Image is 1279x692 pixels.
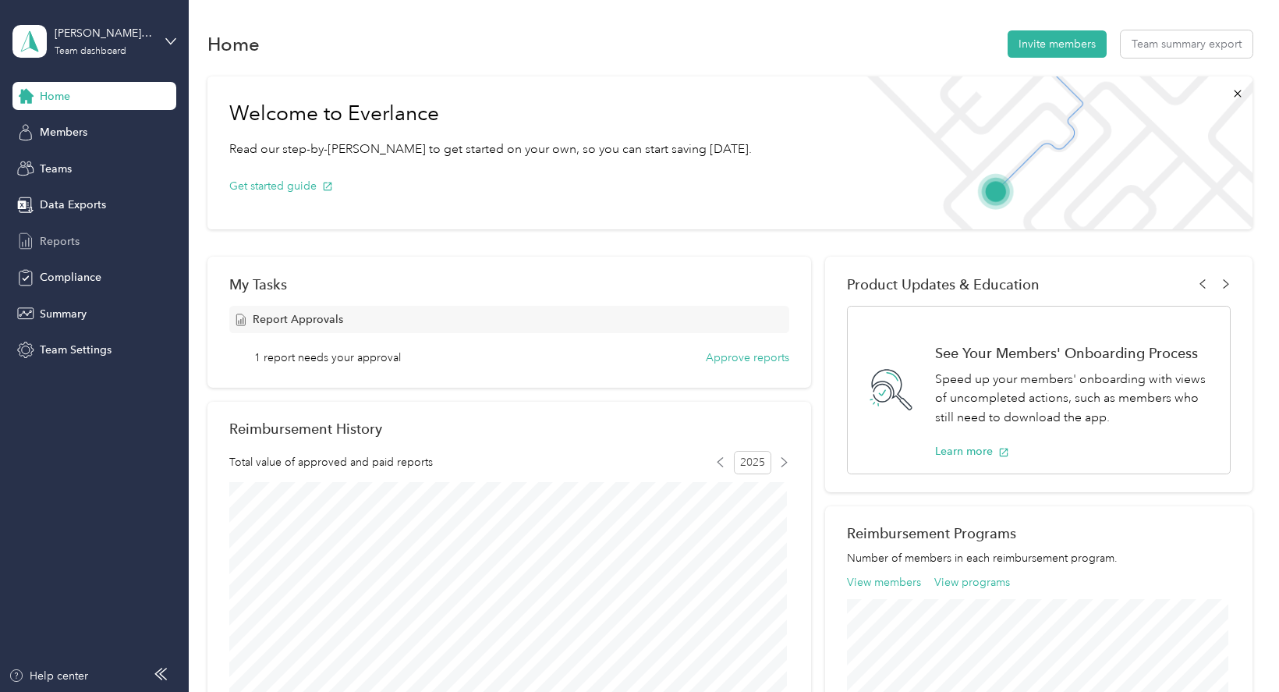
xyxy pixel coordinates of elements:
button: View members [847,574,921,591]
span: 2025 [734,451,771,474]
h1: Welcome to Everlance [229,101,752,126]
span: Compliance [40,269,101,286]
h1: Home [207,36,260,52]
button: Get started guide [229,178,333,194]
div: [PERSON_NAME][EMAIL_ADDRESS][PERSON_NAME][DOMAIN_NAME] [55,25,152,41]
span: 1 report needs your approval [254,350,401,366]
button: Team summary export [1121,30,1252,58]
span: Team Settings [40,342,112,358]
span: Summary [40,306,87,322]
span: Members [40,124,87,140]
button: Help center [9,668,88,684]
span: Total value of approved and paid reports [229,454,433,470]
img: Welcome to everlance [852,76,1252,229]
h2: Reimbursement Programs [847,525,1231,541]
div: Team dashboard [55,47,126,56]
span: Product Updates & Education [847,276,1040,293]
span: Home [40,88,70,105]
iframe: Everlance-gr Chat Button Frame [1192,605,1279,692]
span: Reports [40,233,80,250]
h1: See Your Members' Onboarding Process [935,345,1213,361]
span: Report Approvals [253,311,343,328]
p: Read our step-by-[PERSON_NAME] to get started on your own, so you can start saving [DATE]. [229,140,752,159]
button: Invite members [1008,30,1107,58]
h2: Reimbursement History [229,421,382,437]
button: Learn more [935,443,1009,460]
div: My Tasks [229,276,789,293]
span: Teams [40,161,72,177]
button: Approve reports [706,350,789,366]
button: View programs [934,574,1010,591]
p: Speed up your members' onboarding with views of uncompleted actions, such as members who still ne... [935,370,1213,428]
p: Number of members in each reimbursement program. [847,550,1231,566]
span: Data Exports [40,197,106,213]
